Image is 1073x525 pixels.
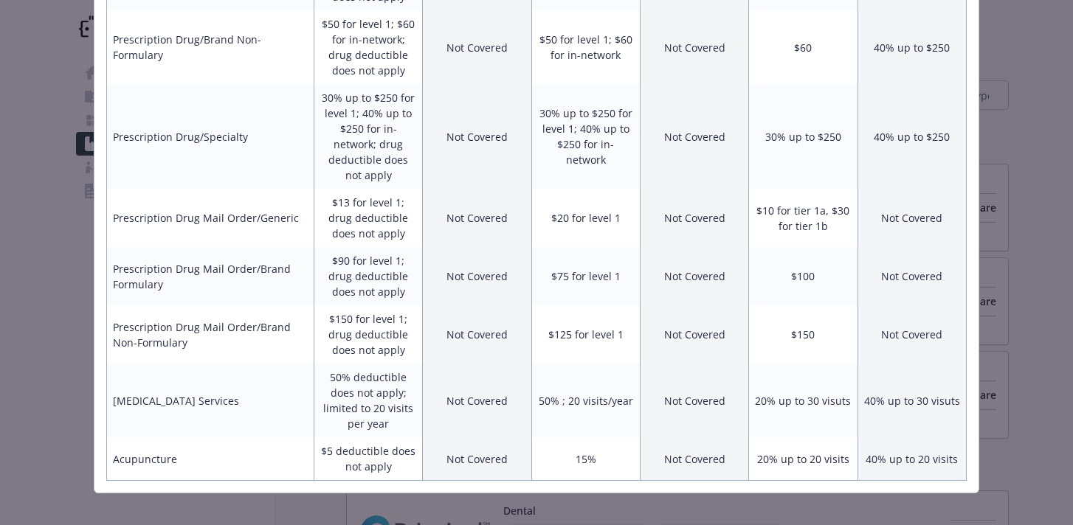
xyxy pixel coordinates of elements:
td: $20 for level 1 [531,189,640,247]
td: Not Covered [423,305,531,364]
td: Not Covered [423,84,531,189]
td: $50 for level 1; $60 for in-network [531,10,640,84]
td: $5 deductible does not apply [314,437,422,481]
td: $13 for level 1; drug deductible does not apply [314,189,422,247]
td: Prescription Drug Mail Order/Generic [107,189,314,247]
td: Acupuncture [107,437,314,481]
td: 40% up to 20 visits [858,437,966,481]
td: $10 for tier 1a, $30 for tier 1b [749,189,858,247]
td: Not Covered [640,305,748,364]
td: $100 [749,247,858,305]
td: Not Covered [640,364,748,437]
td: 20% up to 20 visits [749,437,858,481]
td: 30% up to $250 for level 1; 40% up to $250 for in-network [531,84,640,189]
td: Not Covered [423,189,531,247]
td: $125 for level 1 [531,305,640,364]
td: $50 for level 1; $60 for in-network; drug deductible does not apply [314,10,422,84]
td: 20% up to 30 visuts [749,364,858,437]
td: [MEDICAL_DATA] Services [107,364,314,437]
td: Prescription Drug/Brand Non-Formulary [107,10,314,84]
td: 30% up to $250 for level 1; 40% up to $250 for in-network; drug deductible does not apply [314,84,422,189]
td: 50% ; 20 visits/year [531,364,640,437]
td: Not Covered [640,437,748,481]
td: 30% up to $250 [749,84,858,189]
td: Not Covered [640,247,748,305]
td: Not Covered [423,247,531,305]
td: Not Covered [858,305,966,364]
td: $90 for level 1; drug deductible does not apply [314,247,422,305]
td: Not Covered [858,247,966,305]
td: $150 [749,305,858,364]
td: Not Covered [640,10,748,84]
td: Not Covered [423,364,531,437]
td: Prescription Drug/Specialty [107,84,314,189]
td: Not Covered [423,437,531,481]
td: Not Covered [640,84,748,189]
td: 40% up to $250 [858,10,966,84]
td: $60 [749,10,858,84]
td: Not Covered [858,189,966,247]
td: Prescription Drug Mail Order/Brand Formulary [107,247,314,305]
td: 15% [531,437,640,481]
td: $75 for level 1 [531,247,640,305]
td: Not Covered [640,189,748,247]
td: 40% up to $250 [858,84,966,189]
td: $150 for level 1; drug deductible does not apply [314,305,422,364]
td: 50% deductible does not apply; limited to 20 visits per year [314,364,422,437]
td: Prescription Drug Mail Order/Brand Non-Formulary [107,305,314,364]
td: 40% up to 30 visuts [858,364,966,437]
td: Not Covered [423,10,531,84]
